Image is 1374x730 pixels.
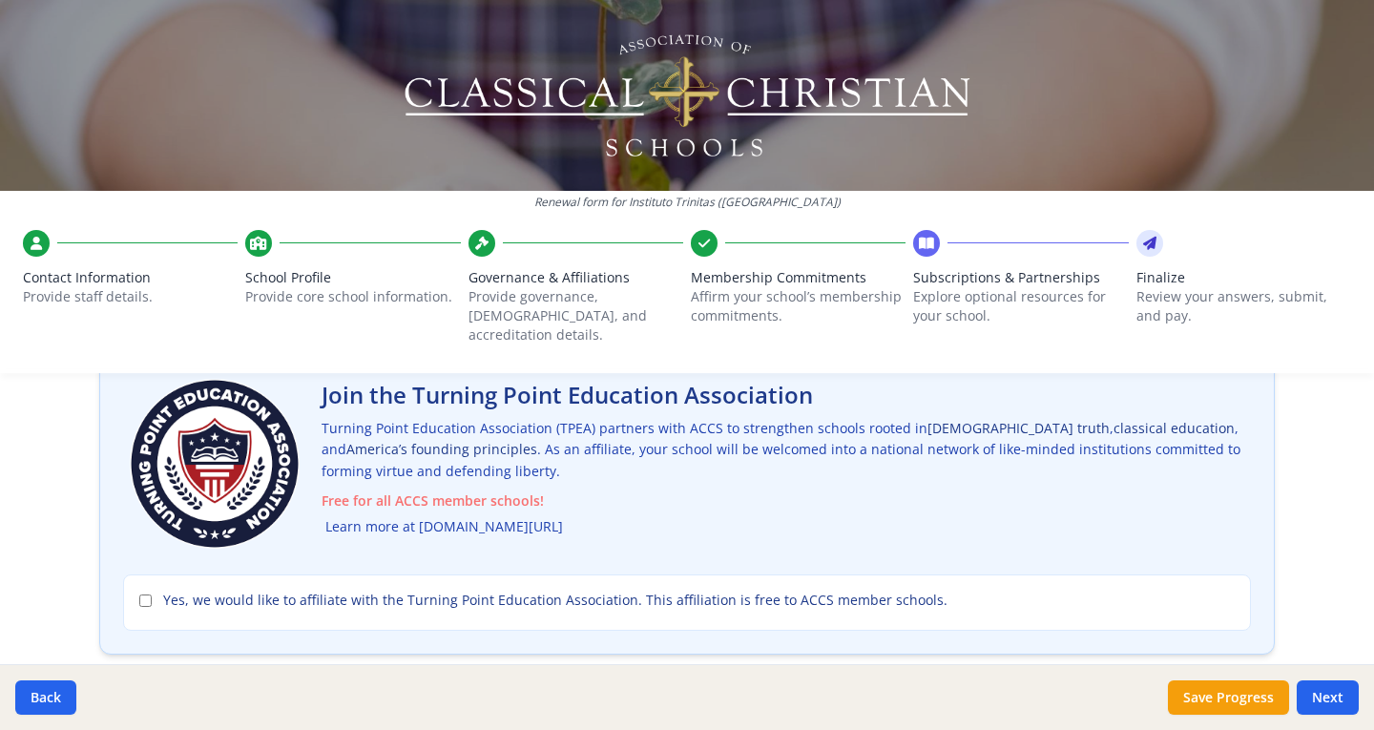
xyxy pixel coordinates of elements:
[913,268,1128,287] span: Subscriptions & Partnerships
[163,591,947,610] span: Yes, we would like to affiliate with the Turning Point Education Association. This affiliation is...
[927,419,1110,437] span: [DEMOGRAPHIC_DATA] truth
[691,287,906,325] p: Affirm your school’s membership commitments.
[325,516,563,538] a: Learn more at [DOMAIN_NAME][URL]
[691,268,906,287] span: Membership Commitments
[1168,680,1289,715] button: Save Progress
[322,380,1251,410] h2: Join the Turning Point Education Association
[1114,419,1235,437] span: classical education
[468,268,683,287] span: Governance & Affiliations
[468,287,683,344] p: Provide governance, [DEMOGRAPHIC_DATA], and accreditation details.
[23,287,238,306] p: Provide staff details.
[346,440,537,458] span: America’s founding principles
[15,680,76,715] button: Back
[322,418,1251,538] p: Turning Point Education Association (TPEA) partners with ACCS to strengthen schools rooted in , ,...
[245,268,460,287] span: School Profile
[322,490,1251,512] span: Free for all ACCS member schools!
[1297,680,1359,715] button: Next
[23,268,238,287] span: Contact Information
[1136,268,1351,287] span: Finalize
[245,287,460,306] p: Provide core school information.
[1136,287,1351,325] p: Review your answers, submit, and pay.
[402,29,973,162] img: Logo
[139,594,152,607] input: Yes, we would like to affiliate with the Turning Point Education Association. This affiliation is...
[913,287,1128,325] p: Explore optional resources for your school.
[123,372,306,555] img: Turning Point Education Association Logo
